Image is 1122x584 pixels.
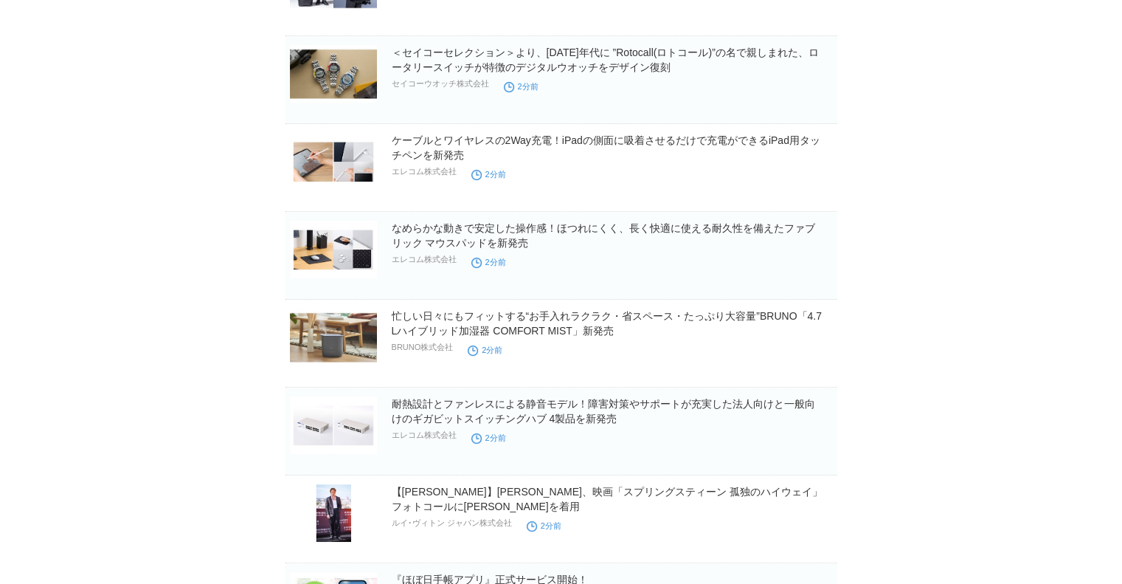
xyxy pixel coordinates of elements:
img: 忙しい日々にもフィットする“お手入れラクラク・省スペース・たっぷり大容量”BRUNO「4.7Lハイブリッド加湿器 COMFORT MIST」新発売 [290,309,377,366]
img: なめらかな動きで安定した操作感！ほつれにくく、長く快適に使える耐久性を備えたファブリック マウスパッドを新発売 [290,221,377,278]
time: 2分前 [471,433,506,442]
time: 2分前 [468,346,502,354]
a: 忙しい日々にもフィットする“お手入れラクラク・省スペース・たっぷり大容量”BRUNO「4.7Lハイブリッド加湿器 COMFORT MIST」新発売 [392,310,822,337]
a: 耐熱設計とファンレスによる静音モデル！障害対策やサポートが充実した法人向けと一般向けのギガビットスイッチングハブ 4製品を新発売 [392,398,815,425]
p: エレコム株式会社 [392,430,457,441]
img: 耐熱設計とファンレスによる静音モデル！障害対策やサポートが充実した法人向けと一般向けのギガビットスイッチングハブ 4製品を新発売 [290,396,377,454]
a: 【[PERSON_NAME]】[PERSON_NAME]、映画「スプリングスティーン 孤独のハイウェイ」フォトコールに[PERSON_NAME]を着用 [392,486,823,512]
time: 2分前 [471,258,506,267]
time: 2分前 [527,521,561,530]
a: ケーブルとワイヤレスの2Way充電！iPadの側面に吸着させるだけで充電ができるiPad用タッチペンを新発売 [392,134,820,161]
img: 【ルイ·ヴィトン】ジェレミー·アレン·ホワイト、映画「スプリングスティーン 孤独のハイウェイ」フォトコールにルイ·ヴィトンを着用 [290,484,377,542]
img: ＜セイコーセレクション＞より、1980年代に ”Rotocall(ロトコール)”の名で親しまれた、ロータリースイッチが特徴のデジタルウオッチをデザイン復刻 [290,45,377,103]
p: セイコーウオッチ株式会社 [392,78,489,89]
img: ケーブルとワイヤレスの2Way充電！iPadの側面に吸着させるだけで充電ができるiPad用タッチペンを新発売 [290,133,377,190]
p: エレコム株式会社 [392,254,457,265]
p: BRUNO株式会社 [392,342,454,353]
time: 2分前 [471,170,506,179]
a: なめらかな動きで安定した操作感！ほつれにくく、長く快適に使える耐久性を備えたファブリック マウスパッドを新発売 [392,222,815,249]
a: ＜セイコーセレクション＞より、[DATE]年代に ”Rotocall(ロトコール)”の名で親しまれた、ロータリースイッチが特徴のデジタルウオッチをデザイン復刻 [392,47,819,73]
p: エレコム株式会社 [392,166,457,177]
p: ルイ･ヴィトン ジャパン株式会社 [392,518,512,529]
time: 2分前 [504,82,539,91]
